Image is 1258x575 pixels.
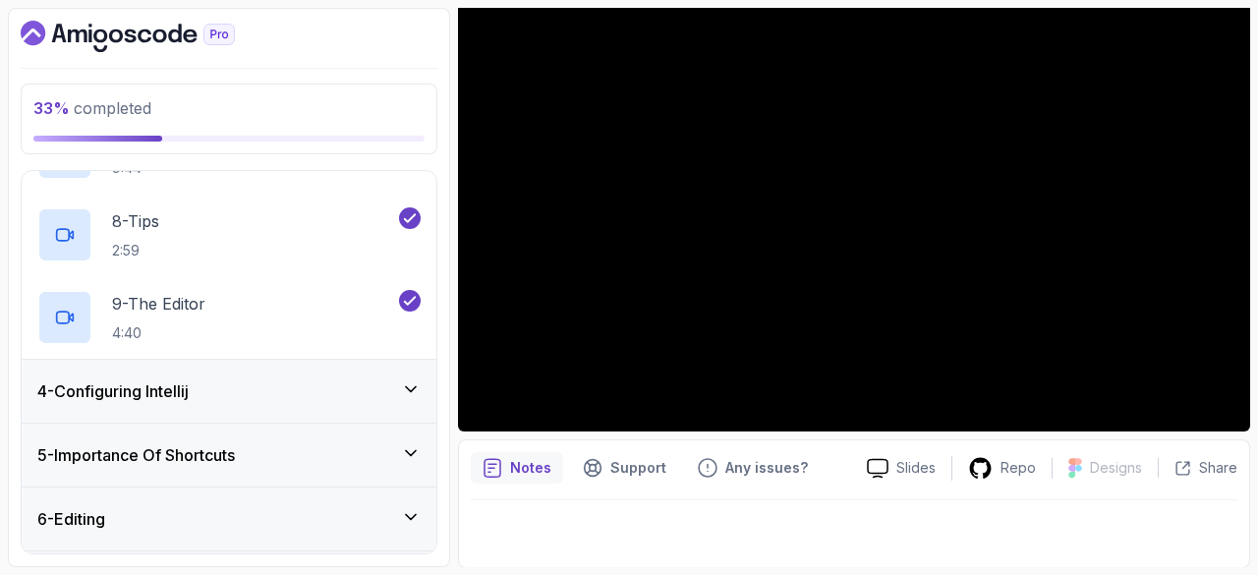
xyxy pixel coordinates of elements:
p: Repo [1001,458,1036,478]
p: Notes [510,458,551,478]
button: 5-Importance Of Shortcuts [22,424,436,487]
button: Support button [571,452,678,484]
button: 4-Configuring Intellij [22,360,436,423]
p: 8 - Tips [112,209,159,233]
button: notes button [471,452,563,484]
button: 8-Tips2:59 [37,207,421,262]
h3: 4 - Configuring Intellij [37,379,189,403]
p: Support [610,458,666,478]
p: 2:59 [112,241,159,260]
span: completed [33,98,151,118]
p: Designs [1090,458,1142,478]
button: Feedback button [686,452,820,484]
p: Share [1199,458,1237,478]
a: Dashboard [21,21,280,52]
span: 33 % [33,98,70,118]
h3: 6 - Editing [37,507,105,531]
a: Slides [851,458,951,479]
button: 6-Editing [22,488,436,550]
p: 4:40 [112,323,205,343]
p: 9 - The Editor [112,292,205,316]
p: Slides [896,458,936,478]
p: Any issues? [725,458,808,478]
h3: 5 - Importance Of Shortcuts [37,443,235,467]
a: Repo [952,456,1052,481]
button: Share [1158,458,1237,478]
button: 9-The Editor4:40 [37,290,421,345]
